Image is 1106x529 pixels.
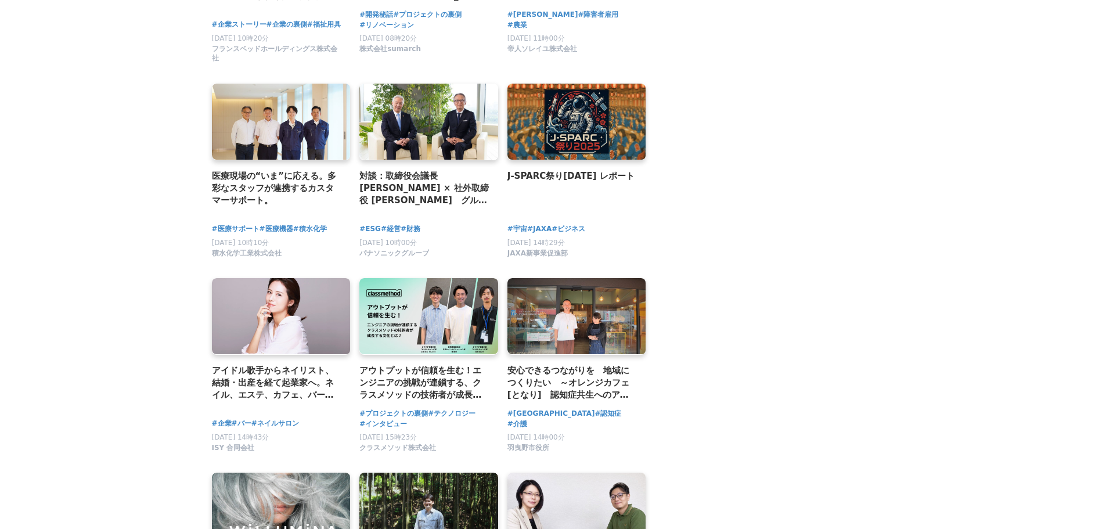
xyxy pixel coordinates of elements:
[359,251,429,260] a: パナソニックグループ
[212,364,341,402] a: アイドル歌手からネイリスト、結婚・出産を経て起業家へ。ネイル、エステ、カフェ、バー、事業で[PERSON_NAME]のまちを盛り上げたい
[359,239,417,247] span: [DATE] 10時00分
[359,446,436,454] a: クラスメソッド株式会社
[507,419,527,430] a: #介護
[507,364,637,402] a: 安心できるつながりを 地域につくりたい ～オレンジカフェ[となり] 認知症共生へのアプローチ～
[507,224,527,235] a: #宇宙
[232,418,251,429] a: #バー
[507,239,565,247] span: [DATE] 14時29分
[507,249,568,258] span: JAXA新事業促進部
[381,224,401,235] a: #経営
[212,57,341,65] a: フランスベッドホールディングス株式会社
[507,9,578,20] a: #[PERSON_NAME]
[212,443,255,453] span: ISY 合同会社
[507,34,565,42] span: [DATE] 11時00分
[212,239,269,247] span: [DATE] 10時10分
[507,408,595,419] a: #[GEOGRAPHIC_DATA]
[307,19,341,30] a: #福祉用具
[212,433,269,441] span: [DATE] 14時43分
[507,443,549,453] span: 羽曳野市役所
[359,249,429,258] span: パナソニックグループ
[212,418,232,429] a: #企業
[527,224,552,235] a: #JAXA
[359,20,414,31] a: #リノベーション
[359,170,489,207] a: 対談：取締役会議長 [PERSON_NAME] × 社外取締役 [PERSON_NAME] グループ経営改革を支える取締役会の姿
[507,170,637,183] a: J-SPARC祭り[DATE] レポート
[359,9,393,20] a: #開発秘話
[507,433,565,441] span: [DATE] 14時00分
[401,224,420,235] a: #財務
[552,224,585,235] a: #ビジネス
[293,224,327,235] a: #積水化学
[393,9,462,20] a: #プロジェクトの裏側
[595,408,621,419] a: #認知症
[359,34,417,42] span: [DATE] 08時20分
[507,251,568,260] a: JAXA新事業促進部
[260,224,293,235] a: #医療機器
[251,418,299,429] a: #ネイルサロン
[212,251,282,260] a: 積水化学工業株式会社
[359,419,407,430] a: #インタビュー
[212,170,341,207] a: 医療現場の“いま”に応える。多彩なスタッフが連携するカスタマーサポート。
[578,9,618,20] a: #障害者雇用
[212,249,282,258] span: 積水化学工業株式会社
[359,47,421,55] a: 株式会社sumarch
[428,408,475,419] a: #テクノロジー
[507,446,549,454] a: 羽曳野市役所
[212,446,255,454] a: ISY 合同会社
[507,47,577,55] a: 帝人ソレイユ株式会社
[507,44,577,54] span: 帝人ソレイユ株式会社
[359,44,421,54] span: 株式会社sumarch
[359,408,428,419] a: #プロジェクトの裏側
[266,19,307,30] a: #企業の裏側
[212,34,269,42] span: [DATE] 10時20分
[359,443,436,453] span: クラスメソッド株式会社
[359,224,381,235] a: #ESG
[359,364,489,402] a: アウトプットが信頼を生む！エンジニアの挑戦が連鎖する、クラスメソッドの技術者が成長する文化とは？
[507,20,527,31] a: #農業
[212,19,266,30] a: #企業ストーリー
[212,224,260,235] a: #医療サポート
[212,44,341,64] span: フランスベッドホールディングス株式会社
[359,433,417,441] span: [DATE] 15時23分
